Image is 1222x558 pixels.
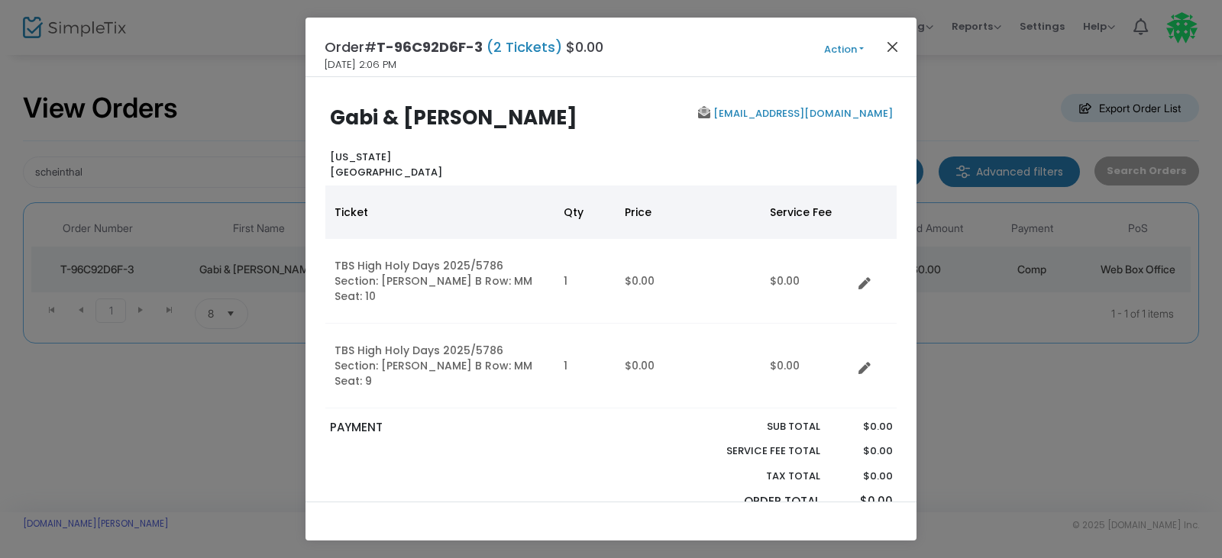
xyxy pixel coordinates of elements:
[690,493,820,511] p: Order Total
[883,37,903,56] button: Close
[554,324,616,408] td: 1
[835,419,892,434] p: $0.00
[690,443,820,459] p: Service Fee Total
[761,239,852,324] td: $0.00
[761,185,852,239] th: Service Fee
[616,185,761,239] th: Price
[325,185,554,239] th: Ticket
[377,37,483,56] span: T-96C92D6F-3
[835,493,892,511] p: $0.00
[330,419,604,437] p: PAYMENT
[761,324,852,408] td: $0.00
[330,150,442,179] b: [US_STATE] [GEOGRAPHIC_DATA]
[483,37,566,56] span: (2 Tickets)
[325,185,897,408] div: Data table
[554,239,616,324] td: 1
[616,324,761,408] td: $0.00
[835,469,892,484] p: $0.00
[325,324,554,408] td: TBS High Holy Days 2025/5786 Section: [PERSON_NAME] B Row: MM Seat: 9
[325,37,603,57] h4: Order# $0.00
[690,469,820,484] p: Tax Total
[616,239,761,324] td: $0.00
[325,57,396,73] span: [DATE] 2:06 PM
[710,106,893,121] a: [EMAIL_ADDRESS][DOMAIN_NAME]
[325,239,554,324] td: TBS High Holy Days 2025/5786 Section: [PERSON_NAME] B Row: MM Seat: 10
[835,443,892,459] p: $0.00
[554,185,616,239] th: Qty
[798,41,890,58] button: Action
[330,104,577,131] b: Gabi & [PERSON_NAME]
[690,419,820,434] p: Sub total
